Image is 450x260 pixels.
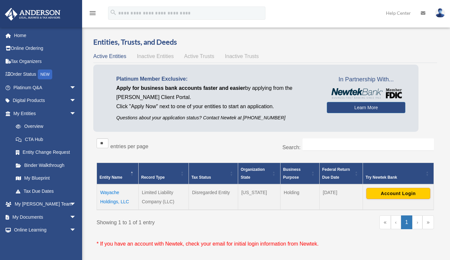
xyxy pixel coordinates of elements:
[137,53,174,59] span: Inactive Entities
[89,11,97,17] a: menu
[280,184,319,210] td: Holding
[70,236,83,250] span: arrow_drop_down
[70,210,83,224] span: arrow_drop_down
[283,167,301,180] span: Business Purpose
[327,74,405,85] span: In Partnership With...
[225,53,259,59] span: Inactive Trusts
[5,55,86,68] a: Tax Organizers
[110,144,148,149] label: entries per page
[70,94,83,108] span: arrow_drop_down
[422,215,434,229] a: Last
[5,107,83,120] a: My Entitiesarrow_drop_down
[189,163,238,184] th: Tax Status: Activate to sort
[116,114,317,122] p: Questions about your application status? Contact Newtek at [PHONE_NUMBER]
[9,159,83,172] a: Binder Walkthrough
[3,8,62,21] img: Anderson Advisors Platinum Portal
[97,184,139,210] td: Wayache Holdings, LLC
[70,81,83,94] span: arrow_drop_down
[141,175,165,180] span: Record Type
[238,184,280,210] td: [US_STATE]
[401,215,413,229] a: 1
[138,163,189,184] th: Record Type: Activate to sort
[322,167,350,180] span: Federal Return Due Date
[38,70,52,79] div: NEW
[319,184,363,210] td: [DATE]
[116,102,317,111] p: Click "Apply Now" next to one of your entities to start an application.
[189,184,238,210] td: Disregarded Entity
[366,173,424,181] div: Try Newtek Bank
[5,236,86,250] a: Billingarrow_drop_down
[5,224,86,237] a: Online Learningarrow_drop_down
[93,53,126,59] span: Active Entities
[363,163,434,184] th: Try Newtek Bank : Activate to sort
[9,133,83,146] a: CTA Hub
[138,184,189,210] td: Limited Liability Company (LLC)
[70,224,83,237] span: arrow_drop_down
[116,74,317,84] p: Platinum Member Exclusive:
[93,37,437,47] h3: Entities, Trusts, and Deeds
[70,198,83,211] span: arrow_drop_down
[9,120,79,133] a: Overview
[366,190,430,196] a: Account Login
[282,145,301,150] label: Search:
[116,84,317,102] p: by applying from the [PERSON_NAME] Client Portal.
[97,163,139,184] th: Entity Name: Activate to invert sorting
[110,9,117,16] i: search
[5,68,86,81] a: Order StatusNEW
[5,94,86,107] a: Digital Productsarrow_drop_down
[5,81,86,94] a: Platinum Q&Aarrow_drop_down
[412,215,422,229] a: Next
[5,29,86,42] a: Home
[100,175,122,180] span: Entity Name
[191,175,211,180] span: Tax Status
[184,53,214,59] span: Active Trusts
[379,215,391,229] a: First
[9,172,83,185] a: My Blueprint
[435,8,445,18] img: User Pic
[5,198,86,211] a: My [PERSON_NAME] Teamarrow_drop_down
[280,163,319,184] th: Business Purpose: Activate to sort
[70,107,83,120] span: arrow_drop_down
[89,9,97,17] i: menu
[5,42,86,55] a: Online Ordering
[97,215,260,227] div: Showing 1 to 1 of 1 entry
[9,146,83,159] a: Entity Change Request
[241,167,265,180] span: Organization State
[238,163,280,184] th: Organization State: Activate to sort
[97,239,434,249] p: * If you have an account with Newtek, check your email for initial login information from Newtek.
[391,215,401,229] a: Previous
[366,188,430,199] button: Account Login
[327,102,405,113] a: Learn More
[9,185,83,198] a: Tax Due Dates
[319,163,363,184] th: Federal Return Due Date: Activate to sort
[5,210,86,224] a: My Documentsarrow_drop_down
[116,85,245,91] span: Apply for business bank accounts faster and easier
[330,88,402,99] img: NewtekBankLogoSM.png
